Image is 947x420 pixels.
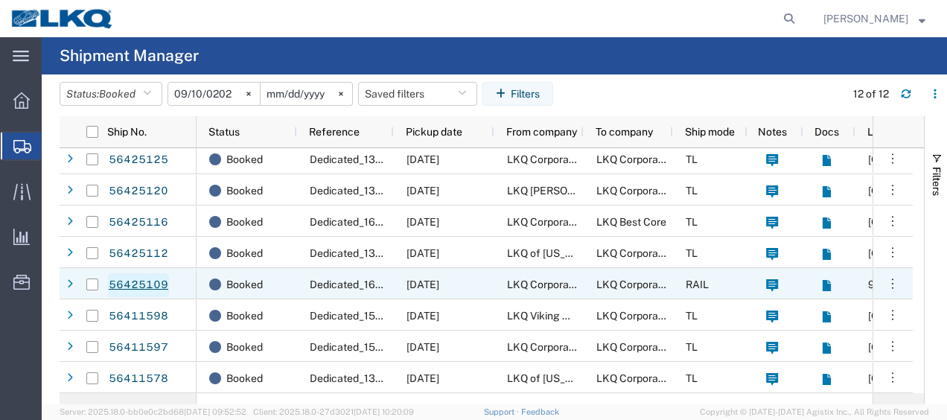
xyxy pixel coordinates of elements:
[700,406,929,419] span: Copyright © [DATE]-[DATE] Agistix Inc., All Rights Reserved
[310,310,472,322] span: Dedicated_1530_1635_Eng Trans
[310,372,472,384] span: Dedicated_1330_1635_Eng Trans
[482,82,553,106] button: Filters
[108,242,169,266] a: 56425112
[10,7,115,30] img: logo
[853,86,889,102] div: 12 of 12
[261,83,352,105] input: Not set
[226,331,263,363] span: Booked
[507,279,587,290] span: LKQ Corporation
[354,407,414,416] span: [DATE] 10:20:09
[596,185,676,197] span: LKQ Corporation
[507,216,587,228] span: LKQ Corporation
[226,144,263,175] span: Booked
[108,148,169,172] a: 56425125
[108,367,169,391] a: 56411578
[506,126,577,138] span: From company
[507,153,587,165] span: LKQ Corporation
[507,310,627,322] span: LKQ Viking Auto Salvage
[310,247,472,259] span: Dedicated_1340_1635_Eng Trans
[406,247,439,259] span: 09/11/2025
[686,216,698,228] span: TL
[406,216,439,228] span: 09/11/2025
[823,10,908,27] span: Robert Benette
[685,126,735,138] span: Ship mode
[596,216,666,228] span: LKQ Best Core
[184,407,246,416] span: [DATE] 09:52:52
[686,341,698,353] span: TL
[107,126,147,138] span: Ship No.
[406,126,462,138] span: Pickup date
[596,247,676,259] span: LKQ Corporation
[686,310,698,322] span: TL
[108,211,169,235] a: 56425116
[686,247,698,259] span: TL
[931,167,943,196] span: Filters
[596,279,676,290] span: LKQ Corporation
[814,126,839,138] span: Docs
[310,185,472,197] span: Dedicated_1300_1635_Eng Trans
[823,10,926,28] button: [PERSON_NAME]
[310,279,472,290] span: Dedicated_1635_1633_Eng Trans
[309,126,360,138] span: Reference
[484,407,521,416] a: Support
[310,216,471,228] span: Dedicated_1635_1760_Eng Trans
[60,82,162,106] button: Status:Booked
[406,279,439,290] span: 09/11/2025
[310,153,469,165] span: Dedicated_1312_1635_Eng Trans
[686,185,698,197] span: TL
[686,279,709,290] span: RAIL
[226,300,263,331] span: Booked
[226,175,263,206] span: Booked
[108,179,169,203] a: 56425120
[867,126,909,138] span: Location
[226,363,263,394] span: Booked
[507,185,649,197] span: LKQ Triplett - Akron
[596,310,676,322] span: LKQ Corporation
[226,206,263,238] span: Booked
[406,341,439,353] span: 09/10/2025
[406,185,439,197] span: 09/11/2025
[507,341,587,353] span: LKQ Corporation
[406,310,439,322] span: 09/10/2025
[108,305,169,328] a: 56411598
[108,273,169,297] a: 56425109
[168,83,260,105] input: Not set
[596,341,676,353] span: LKQ Corporation
[406,372,439,384] span: 09/10/2025
[358,82,477,106] button: Saved filters
[521,407,559,416] a: Feedback
[99,88,135,100] span: Booked
[226,238,263,269] span: Booked
[310,341,479,353] span: Dedicated_1502_1635_Eng Trans 2
[406,153,439,165] span: 09/11/2025
[758,126,787,138] span: Notes
[507,372,822,384] span: LKQ of Michigan - Belleville, Mi
[60,407,246,416] span: Server: 2025.18.0-bb0e0c2bd68
[208,126,240,138] span: Status
[686,372,698,384] span: TL
[253,407,414,416] span: Client: 2025.18.0-27d3021
[507,247,642,259] span: LKQ of Indiana - Avon, In
[686,153,698,165] span: TL
[226,269,263,300] span: Booked
[596,372,676,384] span: LKQ Corporation
[108,336,169,360] a: 56411597
[596,153,676,165] span: LKQ Corporation
[60,37,199,74] h4: Shipment Manager
[596,126,653,138] span: To company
